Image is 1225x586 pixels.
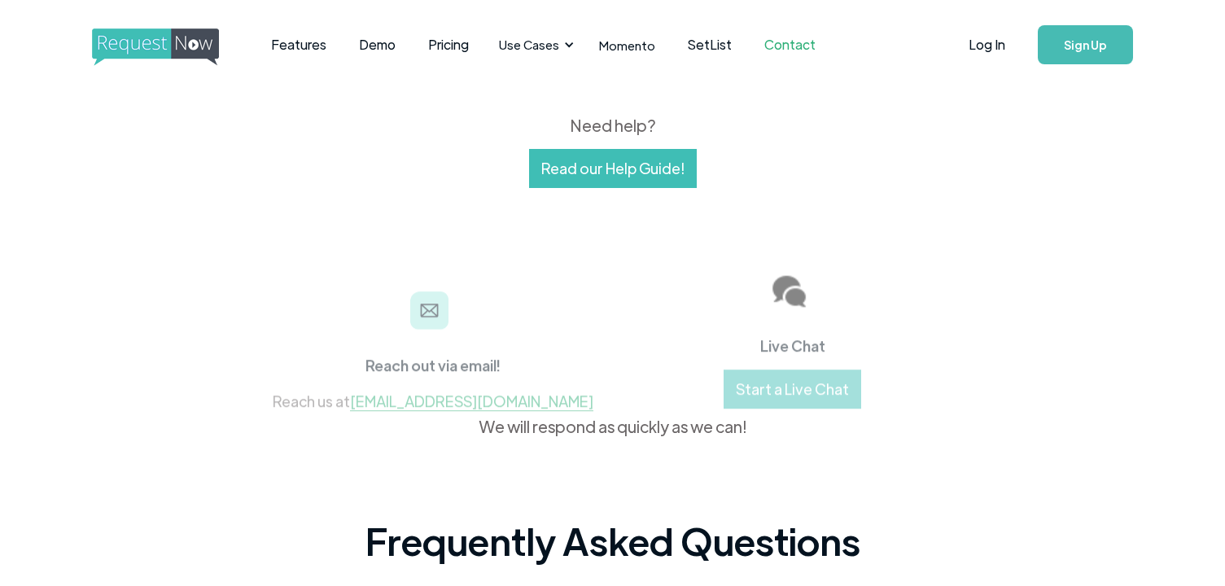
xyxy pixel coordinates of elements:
[759,335,825,357] h5: Live Chat
[583,21,672,69] a: Momento
[672,20,748,70] a: SetList
[412,20,485,70] a: Pricing
[952,16,1022,73] a: Log In
[748,20,832,70] a: Contact
[343,20,412,70] a: Demo
[92,28,249,66] img: requestnow logo
[92,28,214,61] a: home
[255,20,343,70] a: Features
[350,391,593,411] a: [EMAIL_ADDRESS][DOMAIN_NAME]
[365,516,860,565] h2: Frequently Asked Questions
[479,414,747,439] div: We will respond as quickly as we can!
[230,113,995,138] div: Need help?
[489,20,579,70] div: Use Cases
[365,354,501,377] h5: Reach out via email!
[273,389,593,413] div: Reach us at
[724,370,861,409] a: Start a Live Chat
[529,149,697,188] a: Read our Help Guide!
[499,36,559,54] div: Use Cases
[1038,25,1133,64] a: Sign Up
